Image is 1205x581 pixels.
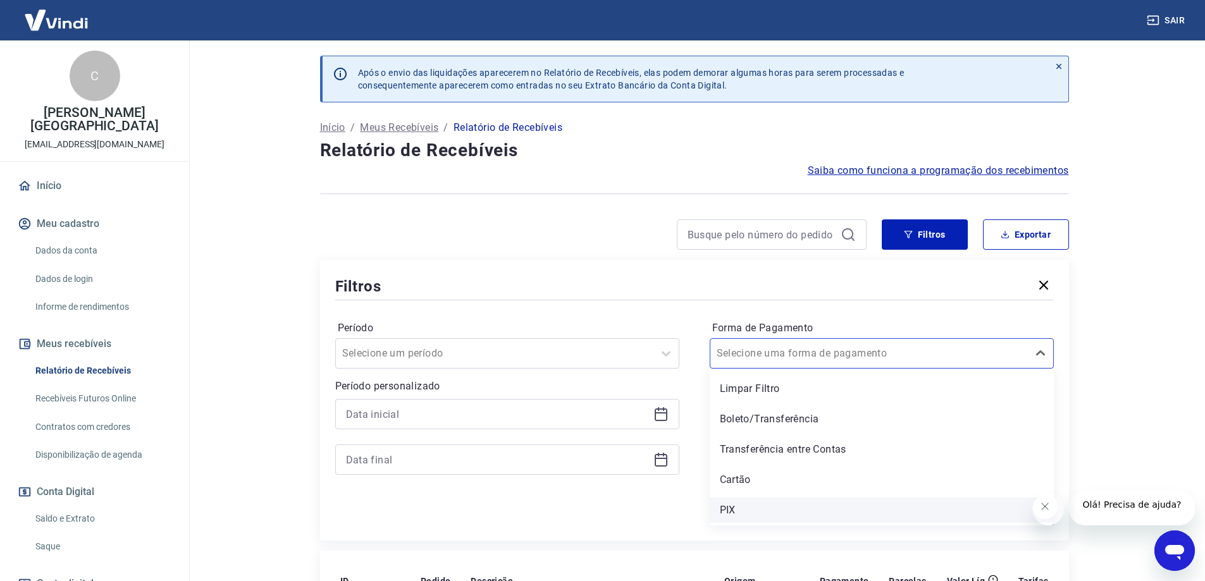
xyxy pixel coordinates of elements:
button: Filtros [882,219,968,250]
a: Meus Recebíveis [360,120,438,135]
a: Disponibilização de agenda [30,442,174,468]
a: Dados de login [30,266,174,292]
input: Data final [346,450,648,469]
button: Meus recebíveis [15,330,174,358]
iframe: Botão para abrir a janela de mensagens [1154,530,1195,571]
button: Exportar [983,219,1069,250]
a: Dados da conta [30,238,174,264]
div: Transferência entre Contas [710,437,1054,462]
a: Saiba como funciona a programação dos recebimentos [808,163,1069,178]
p: [PERSON_NAME] [GEOGRAPHIC_DATA] [10,106,179,133]
input: Busque pelo número do pedido [688,225,836,244]
div: Boleto/Transferência [710,407,1054,432]
label: Período [338,321,677,336]
p: / [350,120,355,135]
a: Saldo e Extrato [30,506,174,532]
a: Recebíveis Futuros Online [30,386,174,412]
div: C [70,51,120,101]
iframe: Mensagem da empresa [1069,491,1195,525]
button: Meu cadastro [15,210,174,238]
input: Data inicial [346,405,648,424]
button: Sair [1144,9,1190,32]
a: Contratos com credores [30,414,174,440]
a: Relatório de Recebíveis [30,358,174,384]
h4: Relatório de Recebíveis [320,138,1069,163]
p: Período personalizado [335,379,679,394]
p: [EMAIL_ADDRESS][DOMAIN_NAME] [25,138,164,151]
a: Início [15,172,174,200]
h5: Filtros [335,276,382,297]
iframe: Fechar mensagem [1032,494,1064,525]
a: Informe de rendimentos [30,294,174,320]
a: Início [320,120,345,135]
p: Após o envio das liquidações aparecerem no Relatório de Recebíveis, elas podem demorar algumas ho... [358,66,905,92]
p: Relatório de Recebíveis [454,120,562,135]
label: Forma de Pagamento [712,321,1051,336]
div: Limpar Filtro [710,376,1054,401]
button: Conta Digital [15,478,174,506]
div: Cartão [710,467,1054,492]
a: Saque [30,534,174,560]
p: / [443,120,448,135]
img: Vindi [15,1,97,39]
div: PIX [710,498,1054,523]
